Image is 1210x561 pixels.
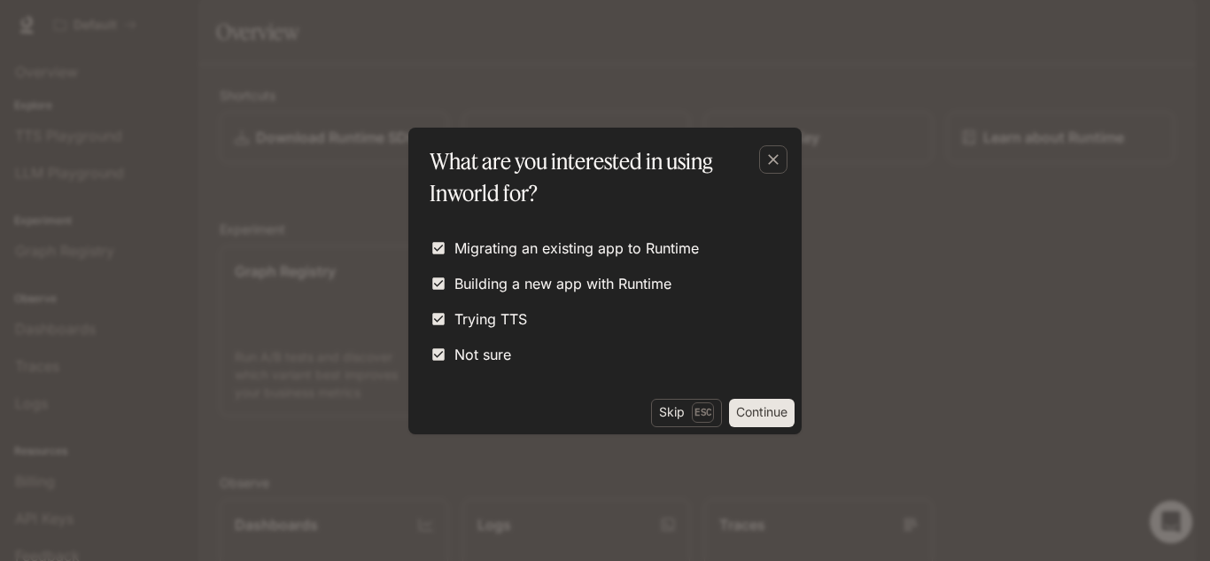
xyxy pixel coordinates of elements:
[454,273,671,294] span: Building a new app with Runtime
[729,399,795,427] button: Continue
[692,402,714,422] p: Esc
[430,145,773,209] p: What are you interested in using Inworld for?
[651,399,722,427] button: SkipEsc
[454,344,511,365] span: Not sure
[454,308,527,330] span: Trying TTS
[454,238,699,259] span: Migrating an existing app to Runtime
